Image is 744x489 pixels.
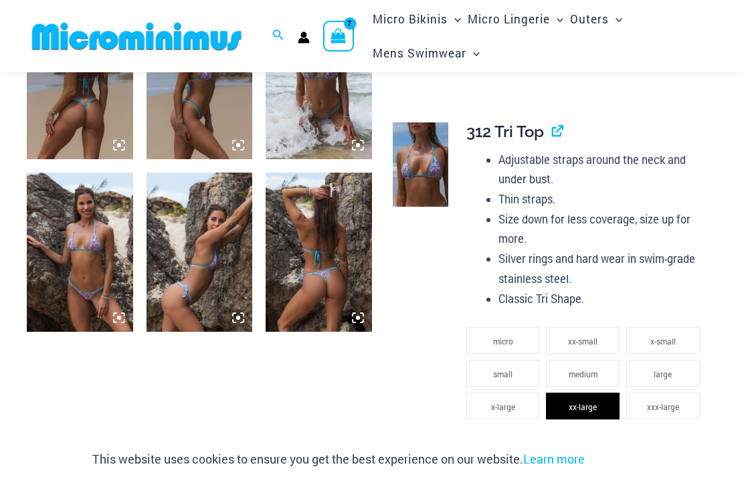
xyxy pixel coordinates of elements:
span: Micro Lingerie [468,2,550,36]
a: Learn more [523,451,585,467]
li: xxx-large [626,393,700,419]
img: Havana Club Fireworks 312 Tri Top 478 Thong [27,173,133,332]
span: medium [569,369,597,379]
a: Search icon link [272,27,284,45]
li: Adjustable straps around the neck and under bust. [498,150,707,189]
a: Account icon link [298,31,310,43]
a: Mens SwimwearMenu ToggleMenu Toggle [369,36,483,70]
span: Outers [570,2,609,36]
p: This website uses cookies to ensure you get the best experience on our website. [92,450,585,470]
span: x-large [491,401,515,412]
li: Size down for less coverage, size up for more. [498,209,707,249]
li: small [466,360,540,387]
span: small [493,369,513,379]
button: Accept [595,444,652,476]
span: x-small [650,336,676,347]
img: MM SHOP LOGO FLAT [27,21,247,52]
li: x-large [466,393,540,419]
li: x-small [626,327,700,354]
span: xxx-large [647,401,679,412]
span: Menu Toggle [466,36,480,70]
a: OutersMenu ToggleMenu Toggle [567,2,626,36]
li: Classic Tri Shape. [498,289,707,309]
span: large [654,369,672,379]
img: Havana Club Fireworks 312 Tri Top 478 Thong [266,173,372,332]
img: Havana Club Fireworks 312 Tri Top 478 Thong [147,173,253,332]
span: Menu Toggle [448,2,461,36]
span: Mens Swimwear [373,36,466,70]
span: Micro Bikinis [373,2,448,36]
a: Micro LingerieMenu ToggleMenu Toggle [464,2,567,36]
li: Thin straps. [498,189,707,209]
a: View Shopping Cart, 7 items [323,21,354,52]
span: xx-small [568,336,597,347]
span: xx-large [569,401,597,412]
span: 312 Tri Top [466,122,544,141]
li: medium [546,360,620,387]
span: Menu Toggle [550,2,563,36]
img: Havana Club Fireworks 312 Tri Top [393,122,449,207]
li: micro [466,327,540,354]
a: Micro BikinisMenu ToggleMenu Toggle [369,2,464,36]
li: Silver rings and hard wear in swim-grade stainless steel. [498,249,707,288]
li: xx-small [546,327,620,354]
span: Menu Toggle [609,2,622,36]
li: xx-large [546,393,620,419]
span: micro [493,336,513,347]
li: large [626,360,700,387]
